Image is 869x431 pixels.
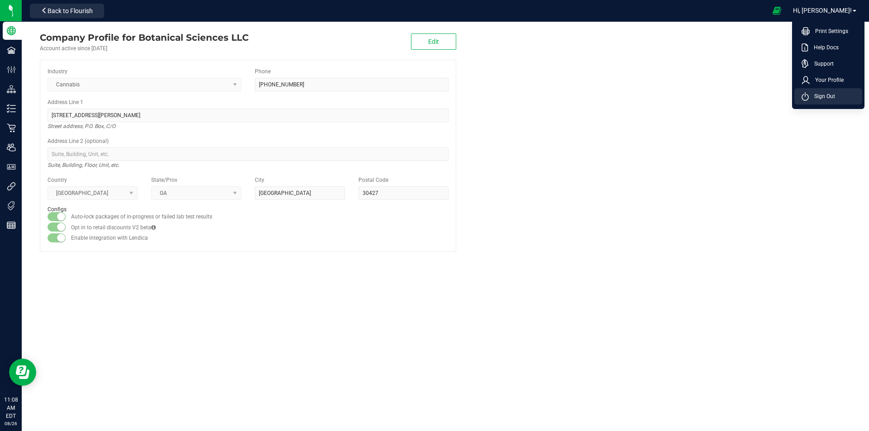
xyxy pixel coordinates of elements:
inline-svg: Tags [7,201,16,210]
h2: Configs [48,207,449,213]
label: Industry [48,67,67,76]
button: Edit [411,33,456,50]
label: Phone [255,67,271,76]
p: 11:08 AM EDT [4,396,18,420]
inline-svg: Integrations [7,182,16,191]
label: Address Line 2 (optional) [48,137,109,145]
label: Postal Code [358,176,388,184]
li: Sign Out [794,88,862,104]
div: Botanical Sciences LLC [40,31,248,44]
iframe: Resource center [9,359,36,386]
inline-svg: Company [7,26,16,35]
inline-svg: Users [7,143,16,152]
input: Postal Code [358,186,449,200]
span: Back to Flourish [48,7,93,14]
inline-svg: Retail [7,123,16,133]
label: Auto-lock packages of in-progress or failed lab test results [71,213,212,221]
input: (123) 456-7890 [255,78,449,91]
label: Address Line 1 [48,98,83,106]
label: State/Prov [151,176,177,184]
inline-svg: Configuration [7,65,16,74]
input: City [255,186,345,200]
p: 08/26 [4,420,18,427]
span: Print Settings [810,27,848,36]
div: Account active since [DATE] [40,44,248,52]
span: Open Ecommerce Menu [767,2,787,19]
inline-svg: Facilities [7,46,16,55]
a: Support [802,59,859,68]
label: City [255,176,264,184]
inline-svg: Inventory [7,104,16,113]
i: Suite, Building, Floor, Unit, etc. [48,160,119,171]
i: Street address, P.O. Box, C/O [48,121,115,132]
span: Help Docs [808,43,839,52]
inline-svg: Distribution [7,85,16,94]
label: Opt in to retail discounts V2 beta [71,223,156,232]
button: Back to Flourish [30,4,104,18]
span: Edit [428,38,439,45]
input: Suite, Building, Unit, etc. [48,147,449,161]
span: Your Profile [810,76,844,85]
inline-svg: User Roles [7,162,16,171]
label: Enable integration with Lendica [71,234,148,242]
input: Address [48,109,449,122]
span: Sign Out [809,92,835,101]
label: Country [48,176,67,184]
span: Hi, [PERSON_NAME]! [793,7,852,14]
inline-svg: Reports [7,221,16,230]
a: Help Docs [802,43,859,52]
span: Support [809,59,834,68]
